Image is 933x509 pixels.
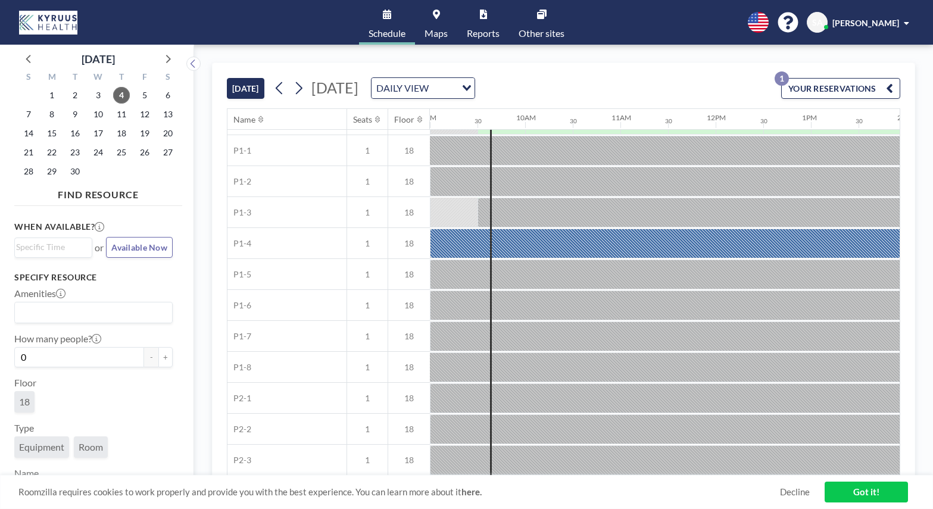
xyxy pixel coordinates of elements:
span: Saturday, September 13, 2025 [160,106,176,123]
div: F [133,70,156,86]
span: Tuesday, September 9, 2025 [67,106,83,123]
span: 1 [347,207,388,218]
span: Sunday, September 7, 2025 [20,106,37,123]
div: [DATE] [82,51,115,67]
span: Monday, September 8, 2025 [43,106,60,123]
div: T [64,70,87,86]
div: 12PM [707,113,726,122]
span: 18 [388,331,430,342]
button: Available Now [106,237,173,258]
span: Tuesday, September 2, 2025 [67,87,83,104]
span: P1-2 [227,176,251,187]
span: Wednesday, September 24, 2025 [90,144,107,161]
div: 30 [475,117,482,125]
input: Search for option [16,241,85,254]
input: Search for option [16,305,166,320]
div: M [40,70,64,86]
div: Search for option [15,302,172,323]
span: SA [812,17,823,28]
div: Seats [353,114,372,125]
span: 1 [347,269,388,280]
span: 1 [347,145,388,156]
span: P1-8 [227,362,251,373]
span: Equipment [19,441,64,453]
div: S [17,70,40,86]
span: Saturday, September 6, 2025 [160,87,176,104]
a: here. [461,486,482,497]
span: Available Now [111,242,167,252]
span: Saturday, September 27, 2025 [160,144,176,161]
div: 1PM [802,113,817,122]
span: Thursday, September 4, 2025 [113,87,130,104]
a: Decline [780,486,810,498]
span: Room [79,441,103,453]
label: How many people? [14,333,101,345]
label: Floor [14,377,36,389]
span: P1-3 [227,207,251,218]
span: 18 [388,455,430,466]
span: Friday, September 5, 2025 [136,87,153,104]
div: 11AM [611,113,631,122]
span: Wednesday, September 17, 2025 [90,125,107,142]
span: P2-1 [227,393,251,404]
div: Search for option [15,238,92,256]
span: Monday, September 1, 2025 [43,87,60,104]
span: P2-2 [227,424,251,435]
span: Friday, September 19, 2025 [136,125,153,142]
div: 30 [570,117,577,125]
h3: Specify resource [14,272,173,283]
span: [DATE] [311,79,358,96]
span: P1-6 [227,300,251,311]
span: P2-3 [227,455,251,466]
span: 18 [388,176,430,187]
span: Thursday, September 25, 2025 [113,144,130,161]
span: Monday, September 22, 2025 [43,144,60,161]
span: 1 [347,424,388,435]
span: Monday, September 15, 2025 [43,125,60,142]
span: Saturday, September 20, 2025 [160,125,176,142]
span: 1 [347,393,388,404]
label: Amenities [14,288,65,299]
img: organization-logo [19,11,77,35]
span: 18 [388,207,430,218]
p: 1 [775,71,789,86]
span: 18 [388,300,430,311]
span: 18 [388,393,430,404]
label: Type [14,422,34,434]
button: + [158,347,173,367]
span: 1 [347,176,388,187]
span: [PERSON_NAME] [832,18,899,28]
span: Tuesday, September 16, 2025 [67,125,83,142]
label: Name [14,467,39,479]
span: 18 [388,362,430,373]
button: [DATE] [227,78,264,99]
span: Reports [467,29,500,38]
div: 30 [760,117,767,125]
span: 1 [347,455,388,466]
span: P1-1 [227,145,251,156]
span: Other sites [519,29,564,38]
span: Monday, September 29, 2025 [43,163,60,180]
h4: FIND RESOURCE [14,184,182,201]
span: Friday, September 12, 2025 [136,106,153,123]
span: 18 [388,145,430,156]
span: 18 [388,238,430,249]
button: - [144,347,158,367]
span: 18 [388,424,430,435]
span: P1-5 [227,269,251,280]
span: Sunday, September 14, 2025 [20,125,37,142]
div: 10AM [516,113,536,122]
span: 1 [347,300,388,311]
span: 1 [347,238,388,249]
a: Got it! [825,482,908,502]
span: 18 [19,396,30,408]
div: Search for option [372,78,475,98]
div: W [87,70,110,86]
span: Sunday, September 28, 2025 [20,163,37,180]
div: Floor [394,114,414,125]
span: Wednesday, September 10, 2025 [90,106,107,123]
div: Name [233,114,255,125]
span: Schedule [369,29,405,38]
span: Tuesday, September 23, 2025 [67,144,83,161]
span: or [95,242,104,254]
